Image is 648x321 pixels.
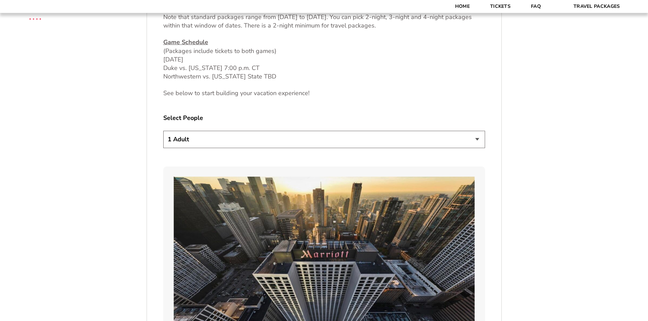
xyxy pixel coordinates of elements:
[163,89,310,97] span: See below to start building your vacation experience!
[163,4,485,30] p: Note that standard packages range from [DATE] to [DATE]. You can pick 2-night, 3-night and 4-nigh...
[163,38,485,81] p: (Packages include tickets to both games) [DATE] Duke vs. [US_STATE] 7:00 p.m. CT Northwestern vs....
[20,3,50,33] img: CBS Sports Thanksgiving Classic
[163,38,208,46] u: Game Schedule
[163,114,485,122] label: Select People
